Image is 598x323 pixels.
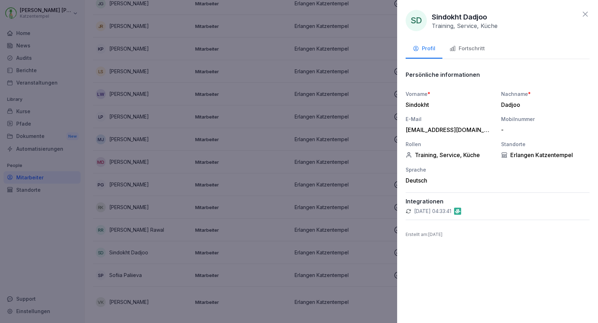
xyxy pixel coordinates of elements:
[406,90,494,98] div: Vorname
[501,140,590,148] div: Standorte
[413,45,435,53] div: Profil
[442,40,492,59] button: Fortschritt
[406,71,480,78] p: Persönliche informationen
[406,231,590,238] p: Erstellt am : [DATE]
[414,208,451,215] p: [DATE] 04:33:41
[432,12,487,22] p: Sindokht Dadjoo
[406,40,442,59] button: Profil
[501,115,590,123] div: Mobilnummer
[432,22,498,29] p: Training, Service, Küche
[501,90,590,98] div: Nachname
[406,10,427,31] div: SD
[406,115,494,123] div: E-Mail
[406,140,494,148] div: Rollen
[406,198,590,205] p: Integrationen
[454,208,461,215] img: gastromatic.png
[406,151,494,158] div: Training, Service, Küche
[406,177,494,184] div: Deutsch
[406,126,490,133] div: [EMAIL_ADDRESS][DOMAIN_NAME]
[449,45,485,53] div: Fortschritt
[406,101,490,108] div: Sindokht
[406,166,494,173] div: Sprache
[501,151,590,158] div: Erlangen Katzentempel
[501,126,586,133] div: -
[501,101,586,108] div: Dadjoo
